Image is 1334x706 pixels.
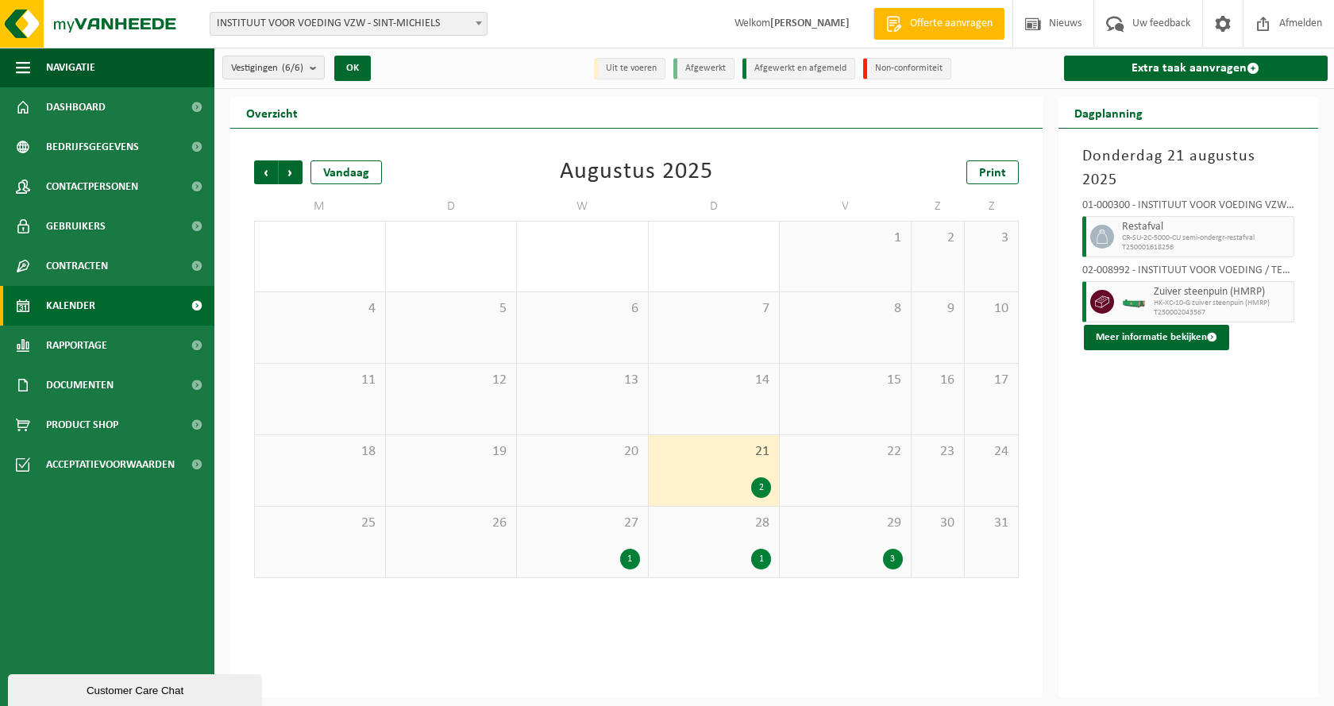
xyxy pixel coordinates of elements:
span: 14 [657,372,772,389]
span: 6 [525,300,640,318]
span: 30 [920,515,956,532]
div: Augustus 2025 [560,160,713,184]
span: Vorige [254,160,278,184]
span: T250001618256 [1122,243,1290,253]
span: 16 [920,372,956,389]
span: 12 [394,372,509,389]
count: (6/6) [282,63,303,73]
span: 26 [394,515,509,532]
span: 25 [263,515,377,532]
span: HK-XC-10-G zuiver steenpuin (HMRP) [1154,299,1290,308]
span: 24 [973,443,1009,461]
h2: Overzicht [230,97,314,128]
li: Non-conformiteit [863,58,951,79]
button: Meer informatie bekijken [1084,325,1229,350]
span: 4 [263,300,377,318]
div: 1 [751,549,771,569]
span: Contactpersonen [46,167,138,206]
a: Print [966,160,1019,184]
span: 27 [525,515,640,532]
span: Zuiver steenpuin (HMRP) [1154,286,1290,299]
span: Contracten [46,246,108,286]
button: Vestigingen(6/6) [222,56,325,79]
td: M [254,192,386,221]
td: W [517,192,649,221]
span: 7 [657,300,772,318]
span: 28 [657,515,772,532]
td: Z [965,192,1018,221]
span: 19 [394,443,509,461]
div: 1 [620,549,640,569]
span: Kalender [46,286,95,326]
div: 02-008992 - INSTITUUT VOOR VOEDING / TER GROENE POORTE - [GEOGRAPHIC_DATA] [1082,265,1295,281]
span: T250002043567 [1154,308,1290,318]
div: 2 [751,477,771,498]
div: 01-000300 - INSTITUUT VOOR VOEDING VZW - SINT-MICHIELS [1082,200,1295,216]
h3: Donderdag 21 augustus 2025 [1082,145,1295,192]
span: 18 [263,443,377,461]
button: OK [334,56,371,81]
span: 23 [920,443,956,461]
td: D [649,192,781,221]
div: Vandaag [310,160,382,184]
span: 3 [973,230,1009,247]
a: Extra taak aanvragen [1064,56,1328,81]
span: 17 [973,372,1009,389]
span: Navigatie [46,48,95,87]
span: Vestigingen [231,56,303,80]
div: 3 [883,549,903,569]
span: 5 [394,300,509,318]
span: INSTITUUT VOOR VOEDING VZW - SINT-MICHIELS [210,12,488,36]
span: 20 [525,443,640,461]
span: Rapportage [46,326,107,365]
h2: Dagplanning [1058,97,1159,128]
span: Acceptatievoorwaarden [46,445,175,484]
span: 21 [657,443,772,461]
li: Afgewerkt en afgemeld [742,58,855,79]
span: Dashboard [46,87,106,127]
td: V [780,192,912,221]
span: 9 [920,300,956,318]
span: Volgende [279,160,303,184]
span: 13 [525,372,640,389]
a: Offerte aanvragen [873,8,1004,40]
span: CR-SU-2C-5000-CU semi-ondergr-restafval [1122,233,1290,243]
span: 1 [788,230,903,247]
span: 31 [973,515,1009,532]
span: Offerte aanvragen [906,16,997,32]
td: Z [912,192,965,221]
td: D [386,192,518,221]
span: Restafval [1122,221,1290,233]
span: Print [979,167,1006,179]
span: Bedrijfsgegevens [46,127,139,167]
li: Afgewerkt [673,58,734,79]
span: 11 [263,372,377,389]
span: 15 [788,372,903,389]
li: Uit te voeren [594,58,665,79]
span: Gebruikers [46,206,106,246]
span: 2 [920,230,956,247]
span: 10 [973,300,1009,318]
img: HK-XC-10-GN-00 [1122,296,1146,308]
span: 29 [788,515,903,532]
iframe: chat widget [8,671,265,706]
span: Documenten [46,365,114,405]
span: 8 [788,300,903,318]
span: 22 [788,443,903,461]
span: Product Shop [46,405,118,445]
span: INSTITUUT VOOR VOEDING VZW - SINT-MICHIELS [210,13,487,35]
strong: [PERSON_NAME] [770,17,850,29]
